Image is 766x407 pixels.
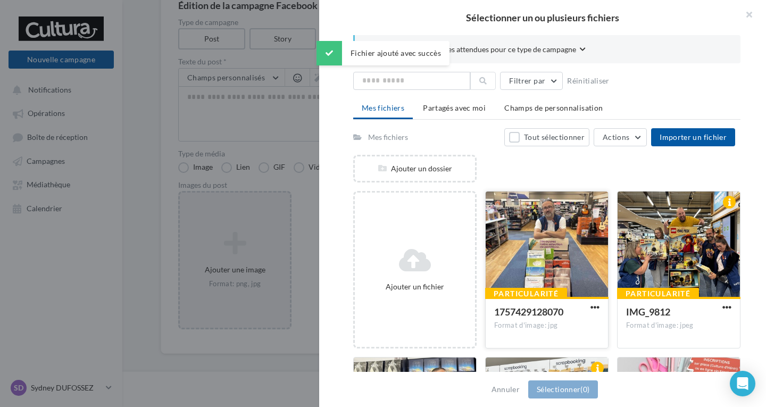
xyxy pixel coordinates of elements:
[423,103,486,112] span: Partagés avec moi
[626,306,670,318] span: IMG_9812
[563,74,614,87] button: Réinitialiser
[359,281,471,292] div: Ajouter un fichier
[494,321,600,330] div: Format d'image: jpg
[504,103,603,112] span: Champs de personnalisation
[594,128,647,146] button: Actions
[362,103,404,112] span: Mes fichiers
[528,380,598,398] button: Sélectionner(0)
[494,306,563,318] span: 1757429128070
[372,44,586,57] button: Consulter les contraintes attendues pour ce type de campagne
[372,44,576,55] span: Consulter les contraintes attendues pour ce type de campagne
[730,371,755,396] div: Open Intercom Messenger
[603,132,629,142] span: Actions
[485,288,567,300] div: Particularité
[504,128,589,146] button: Tout sélectionner
[617,288,699,300] div: Particularité
[368,132,408,143] div: Mes fichiers
[651,128,735,146] button: Importer un fichier
[317,41,449,65] div: Fichier ajouté avec succès
[626,321,731,330] div: Format d'image: jpeg
[336,13,749,22] h2: Sélectionner un ou plusieurs fichiers
[487,383,524,396] button: Annuler
[355,163,475,174] div: Ajouter un dossier
[580,385,589,394] span: (0)
[500,72,563,90] button: Filtrer par
[660,132,727,142] span: Importer un fichier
